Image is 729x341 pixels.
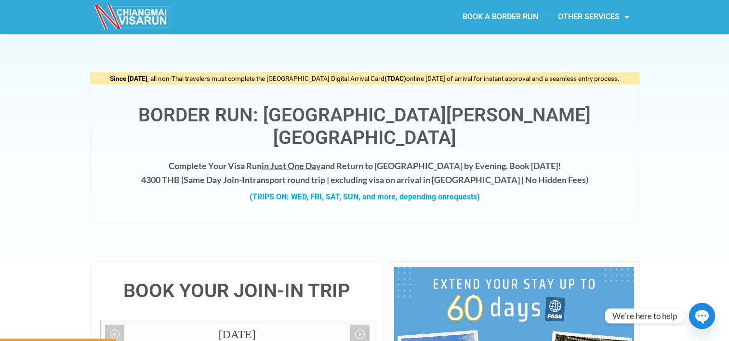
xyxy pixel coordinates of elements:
h4: BOOK YOUR JOIN-IN TRIP [100,281,374,301]
strong: (TRIPS ON: WED, FRI, SAT, SUN, and more, depending on [250,192,480,201]
strong: (TDAC) [384,75,406,82]
span: in Just One Day [262,160,321,171]
h4: Complete Your Visa Run and Return to [GEOGRAPHIC_DATA] by Evening. Book [DATE]! 4300 THB ( transp... [100,159,629,187]
h1: Border Run: [GEOGRAPHIC_DATA][PERSON_NAME][GEOGRAPHIC_DATA] [100,104,629,149]
strong: Since [DATE] [110,75,147,82]
a: OTHER SERVICES [548,6,639,28]
a: BOOK A BORDER RUN [453,6,548,28]
span: requests) [447,192,480,201]
nav: Menu [364,6,639,28]
strong: Same Day Join-In [184,174,250,185]
span: , all non-Thai travelers must complete the [GEOGRAPHIC_DATA] Digital Arrival Card online [DATE] o... [110,75,620,82]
